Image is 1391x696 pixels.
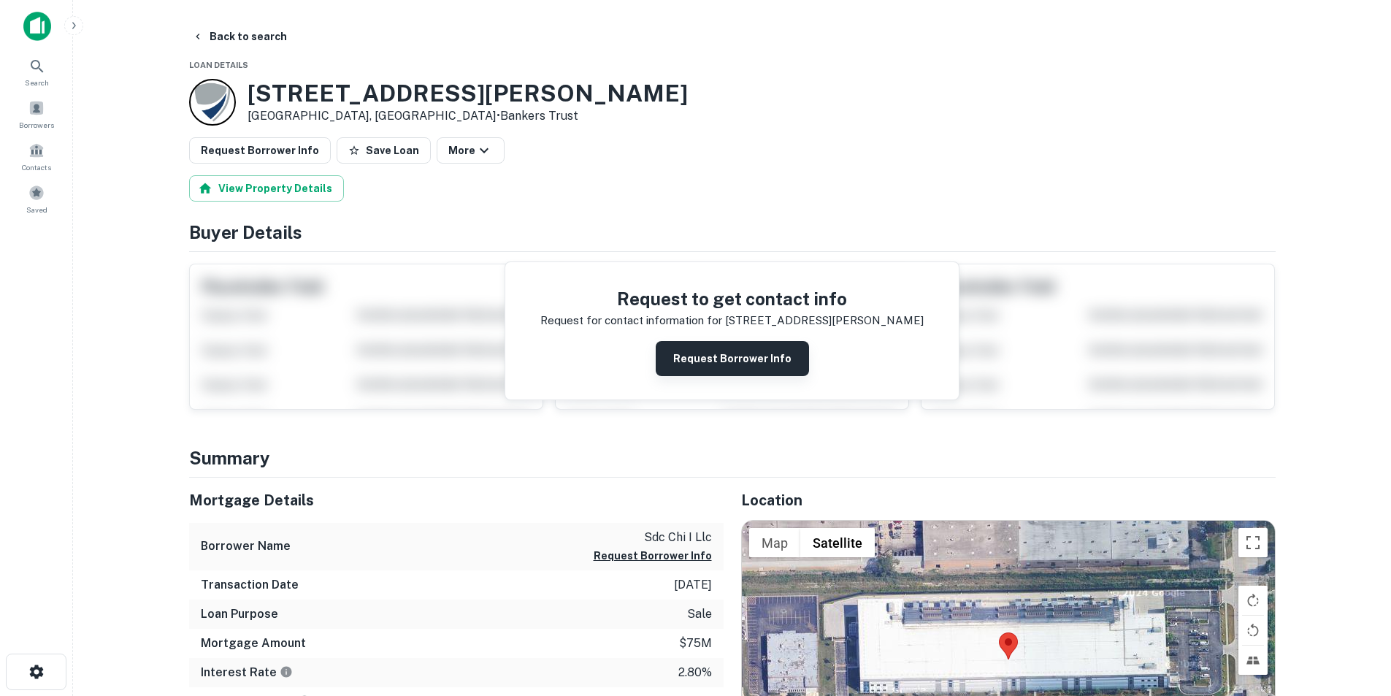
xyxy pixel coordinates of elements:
[679,635,712,652] p: $75m
[678,664,712,681] p: 2.80%
[4,179,69,218] a: Saved
[248,107,688,125] p: [GEOGRAPHIC_DATA], [GEOGRAPHIC_DATA] •
[22,161,51,173] span: Contacts
[26,204,47,215] span: Saved
[656,341,809,376] button: Request Borrower Info
[437,137,505,164] button: More
[1238,528,1268,557] button: Toggle fullscreen view
[4,52,69,91] a: Search
[749,528,800,557] button: Show street map
[189,61,248,69] span: Loan Details
[189,137,331,164] button: Request Borrower Info
[500,109,578,123] a: Bankers Trust
[189,175,344,202] button: View Property Details
[23,12,51,41] img: capitalize-icon.png
[741,489,1276,511] h5: Location
[4,137,69,176] a: Contacts
[201,538,291,555] h6: Borrower Name
[201,576,299,594] h6: Transaction Date
[280,665,293,678] svg: The interest rates displayed on the website are for informational purposes only and may be report...
[540,312,722,329] p: Request for contact information for
[189,489,724,511] h5: Mortgage Details
[4,94,69,134] a: Borrowers
[1318,579,1391,649] iframe: Chat Widget
[189,445,1276,471] h4: Summary
[540,286,924,312] h4: Request to get contact info
[725,312,924,329] p: [STREET_ADDRESS][PERSON_NAME]
[800,528,875,557] button: Show satellite imagery
[201,664,293,681] h6: Interest Rate
[201,635,306,652] h6: Mortgage Amount
[594,547,712,565] button: Request Borrower Info
[594,529,712,546] p: sdc chi i llc
[1238,586,1268,615] button: Rotate map clockwise
[19,119,54,131] span: Borrowers
[337,137,431,164] button: Save Loan
[186,23,293,50] button: Back to search
[1238,616,1268,645] button: Rotate map counterclockwise
[201,605,278,623] h6: Loan Purpose
[1238,646,1268,675] button: Tilt map
[687,605,712,623] p: sale
[674,576,712,594] p: [DATE]
[248,80,688,107] h3: [STREET_ADDRESS][PERSON_NAME]
[189,219,1276,245] h4: Buyer Details
[25,77,49,88] span: Search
